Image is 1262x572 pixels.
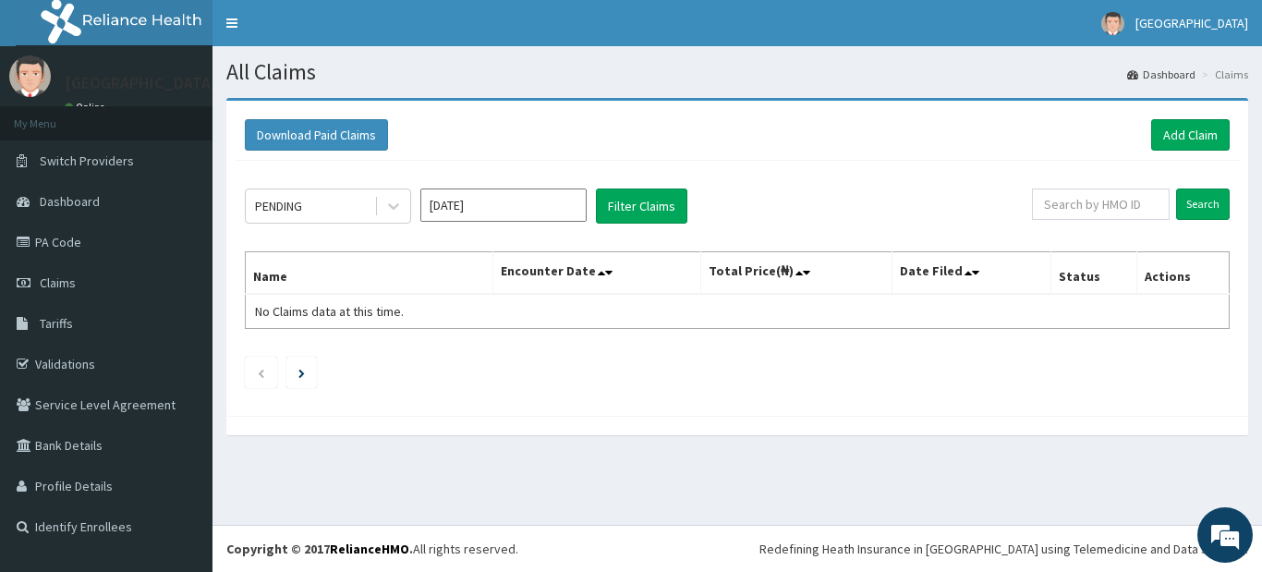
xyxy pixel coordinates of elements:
[1176,189,1230,220] input: Search
[1136,252,1229,295] th: Actions
[700,252,892,295] th: Total Price(₦)
[255,197,302,215] div: PENDING
[596,189,687,224] button: Filter Claims
[1051,252,1137,295] th: Status
[1135,15,1248,31] span: [GEOGRAPHIC_DATA]
[40,193,100,210] span: Dashboard
[1101,12,1124,35] img: User Image
[40,315,73,332] span: Tariffs
[420,189,587,222] input: Select Month and Year
[1127,67,1195,82] a: Dashboard
[892,252,1051,295] th: Date Filed
[65,75,217,91] p: [GEOGRAPHIC_DATA]
[1151,119,1230,151] a: Add Claim
[40,274,76,291] span: Claims
[226,60,1248,84] h1: All Claims
[1197,67,1248,82] li: Claims
[257,364,265,381] a: Previous page
[246,252,493,295] th: Name
[1032,189,1170,220] input: Search by HMO ID
[493,252,700,295] th: Encounter Date
[759,540,1248,558] div: Redefining Heath Insurance in [GEOGRAPHIC_DATA] using Telemedicine and Data Science!
[255,303,404,320] span: No Claims data at this time.
[9,55,51,97] img: User Image
[226,541,413,557] strong: Copyright © 2017 .
[212,525,1262,572] footer: All rights reserved.
[40,152,134,169] span: Switch Providers
[330,541,409,557] a: RelianceHMO
[65,101,109,114] a: Online
[245,119,388,151] button: Download Paid Claims
[298,364,305,381] a: Next page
